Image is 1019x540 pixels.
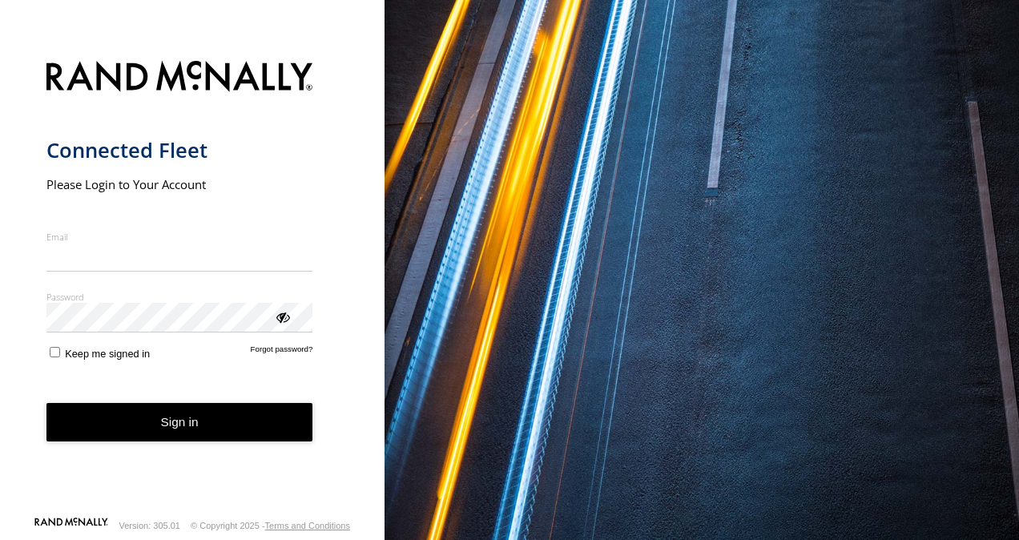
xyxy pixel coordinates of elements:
[46,291,313,303] label: Password
[251,345,313,360] a: Forgot password?
[46,58,313,99] img: Rand McNally
[50,347,60,357] input: Keep me signed in
[46,231,313,243] label: Email
[274,308,290,324] div: ViewPassword
[46,403,313,442] button: Sign in
[46,51,339,516] form: main
[65,348,150,360] span: Keep me signed in
[46,137,313,163] h1: Connected Fleet
[46,176,313,192] h2: Please Login to Your Account
[119,521,180,530] div: Version: 305.01
[265,521,350,530] a: Terms and Conditions
[191,521,350,530] div: © Copyright 2025 -
[34,518,108,534] a: Visit our Website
